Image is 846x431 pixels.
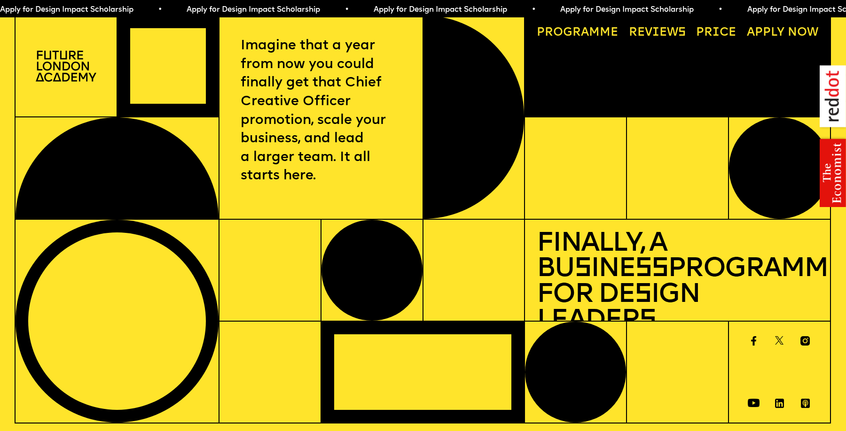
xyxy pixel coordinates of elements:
[741,22,824,45] a: Apply now
[639,308,656,334] span: s
[531,22,624,45] a: Programme
[574,256,591,283] span: s
[241,37,401,185] p: Imagine that a year from now you could finally get that Chief Creative Officer promotion, scale y...
[623,22,691,45] a: Reviews
[718,6,722,14] span: •
[690,22,742,45] a: Price
[635,256,668,283] span: ss
[532,6,536,14] span: •
[581,27,589,38] span: a
[634,282,651,308] span: s
[537,231,818,334] h1: Finally, a Bu ine Programme for De ign Leader
[747,27,755,38] span: A
[158,6,162,14] span: •
[345,6,349,14] span: •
